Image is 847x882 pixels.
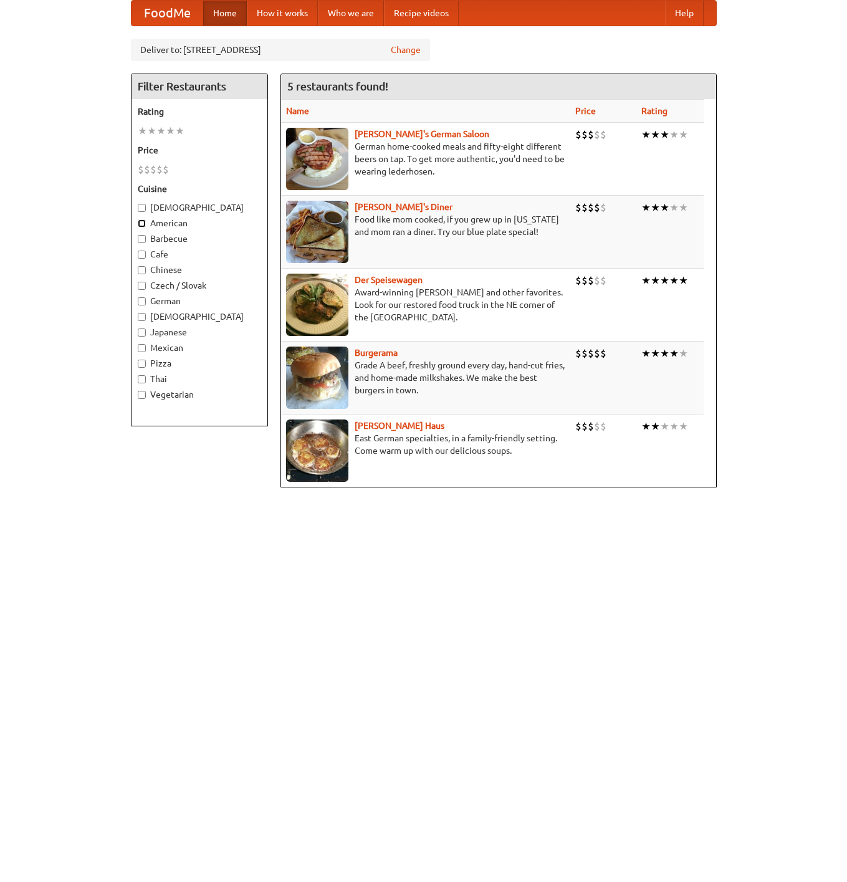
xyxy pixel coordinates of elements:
[138,232,261,245] label: Barbecue
[247,1,318,26] a: How it works
[138,217,261,229] label: American
[138,183,261,195] h5: Cuisine
[156,124,166,138] li: ★
[286,286,565,324] p: Award-winning [PERSON_NAME] and other favorites. Look for our restored food truck in the NE corne...
[138,295,261,307] label: German
[641,419,651,433] li: ★
[203,1,247,26] a: Home
[575,347,581,360] li: $
[600,201,606,214] li: $
[660,274,669,287] li: ★
[286,106,309,116] a: Name
[575,128,581,141] li: $
[575,106,596,116] a: Price
[138,360,146,368] input: Pizza
[138,342,261,354] label: Mexican
[575,419,581,433] li: $
[355,421,444,431] b: [PERSON_NAME] Haus
[600,419,606,433] li: $
[163,163,169,176] li: $
[651,128,660,141] li: ★
[641,347,651,360] li: ★
[138,391,146,399] input: Vegetarian
[286,213,565,238] p: Food like mom cooked, if you grew up in [US_STATE] and mom ran a diner. Try our blue plate special!
[600,274,606,287] li: $
[132,74,267,99] h4: Filter Restaurants
[175,124,184,138] li: ★
[581,201,588,214] li: $
[669,347,679,360] li: ★
[679,128,688,141] li: ★
[132,1,203,26] a: FoodMe
[138,388,261,401] label: Vegetarian
[138,163,144,176] li: $
[651,201,660,214] li: ★
[588,347,594,360] li: $
[651,274,660,287] li: ★
[355,129,489,139] a: [PERSON_NAME]'s German Saloon
[669,128,679,141] li: ★
[138,264,261,276] label: Chinese
[138,375,146,383] input: Thai
[679,419,688,433] li: ★
[318,1,384,26] a: Who we are
[138,344,146,352] input: Mexican
[581,128,588,141] li: $
[651,347,660,360] li: ★
[287,80,388,92] ng-pluralize: 5 restaurants found!
[588,419,594,433] li: $
[355,348,398,358] b: Burgerama
[594,419,600,433] li: $
[660,419,669,433] li: ★
[669,419,679,433] li: ★
[138,219,146,228] input: American
[651,419,660,433] li: ★
[138,313,146,321] input: [DEMOGRAPHIC_DATA]
[660,201,669,214] li: ★
[669,201,679,214] li: ★
[138,204,146,212] input: [DEMOGRAPHIC_DATA]
[138,105,261,118] h5: Rating
[679,274,688,287] li: ★
[138,266,146,274] input: Chinese
[286,201,348,263] img: sallys.jpg
[138,279,261,292] label: Czech / Slovak
[286,140,565,178] p: German home-cooked meals and fifty-eight different beers on tap. To get more authentic, you'd nee...
[641,128,651,141] li: ★
[588,201,594,214] li: $
[138,297,146,305] input: German
[156,163,163,176] li: $
[641,201,651,214] li: ★
[575,201,581,214] li: $
[660,347,669,360] li: ★
[355,275,423,285] a: Der Speisewagen
[581,419,588,433] li: $
[138,328,146,337] input: Japanese
[588,274,594,287] li: $
[138,251,146,259] input: Cafe
[286,432,565,457] p: East German specialties, in a family-friendly setting. Come warm up with our delicious soups.
[138,248,261,261] label: Cafe
[131,39,430,61] div: Deliver to: [STREET_ADDRESS]
[660,128,669,141] li: ★
[600,128,606,141] li: $
[600,347,606,360] li: $
[575,274,581,287] li: $
[641,106,668,116] a: Rating
[138,235,146,243] input: Barbecue
[138,282,146,290] input: Czech / Slovak
[594,128,600,141] li: $
[679,201,688,214] li: ★
[391,44,421,56] a: Change
[166,124,175,138] li: ★
[355,202,452,212] a: [PERSON_NAME]'s Diner
[594,347,600,360] li: $
[138,124,147,138] li: ★
[286,128,348,190] img: esthers.jpg
[138,357,261,370] label: Pizza
[581,274,588,287] li: $
[138,373,261,385] label: Thai
[286,347,348,409] img: burgerama.jpg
